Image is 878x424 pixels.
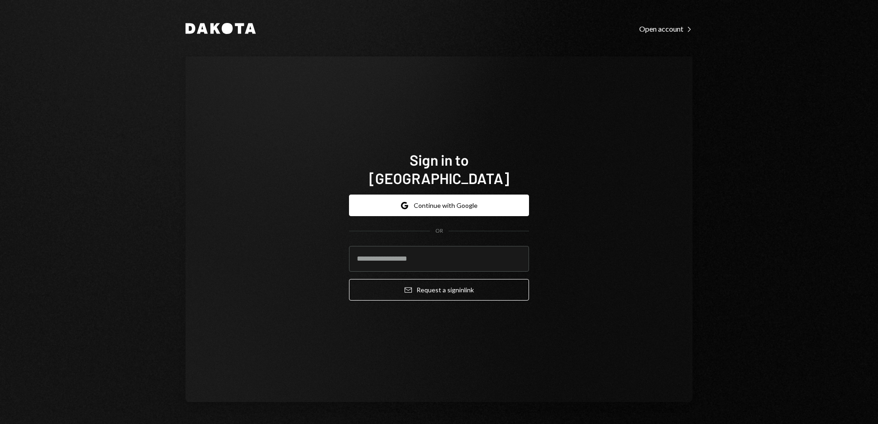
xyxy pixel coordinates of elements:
[349,279,529,301] button: Request a signinlink
[349,195,529,216] button: Continue with Google
[435,227,443,235] div: OR
[639,23,692,33] a: Open account
[349,151,529,187] h1: Sign in to [GEOGRAPHIC_DATA]
[639,24,692,33] div: Open account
